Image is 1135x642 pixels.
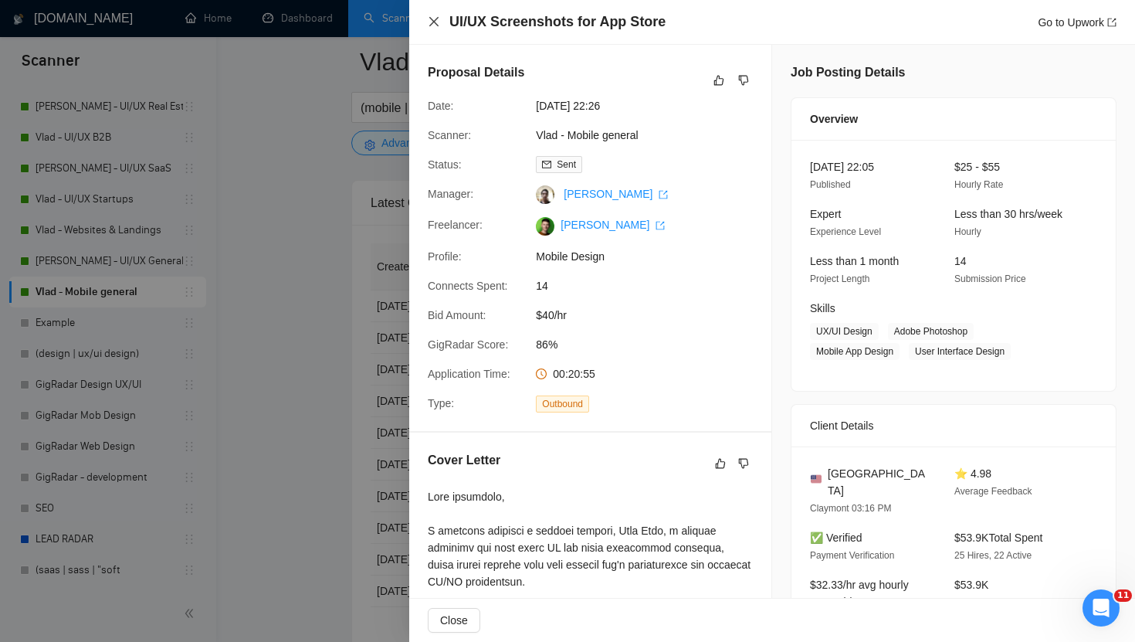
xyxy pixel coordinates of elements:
[810,532,862,544] span: ✅ Verified
[810,503,891,514] span: Claymont 03:16 PM
[810,226,881,237] span: Experience Level
[811,474,822,484] img: 🇺🇸
[428,15,440,29] button: Close
[428,280,508,292] span: Connects Spent:
[713,74,724,87] span: like
[810,110,858,127] span: Overview
[954,179,1003,190] span: Hourly Rate
[428,158,462,171] span: Status:
[536,369,547,379] span: clock-circle
[1038,16,1116,29] a: Go to Upworkexport
[738,457,749,470] span: dislike
[536,127,767,144] span: Vlad - Mobile general
[828,465,930,499] span: [GEOGRAPHIC_DATA]
[536,336,767,353] span: 86%
[715,457,726,470] span: like
[954,486,1032,497] span: Average Feedback
[954,208,1062,220] span: Less than 30 hrs/week
[428,250,462,263] span: Profile:
[428,451,500,470] h5: Cover Letter
[954,597,1001,608] span: Total Spent
[810,550,894,561] span: Payment Verification
[428,397,454,409] span: Type:
[428,15,440,28] span: close
[536,217,554,236] img: c16pGwGrh3ocwXKs_QLemoNvxF5hxZwYyk4EQ7X_OQYVbd2jgSzNEOmhmNm2noYs8N
[536,277,767,294] span: 14
[542,160,551,169] span: mail
[536,97,767,114] span: [DATE] 22:26
[428,188,473,200] span: Manager:
[659,190,668,199] span: export
[428,608,480,633] button: Close
[440,612,468,629] span: Close
[810,323,879,340] span: UX/UI Design
[810,343,900,360] span: Mobile App Design
[810,255,899,267] span: Less than 1 month
[710,71,728,90] button: like
[810,208,841,220] span: Expert
[810,302,835,314] span: Skills
[428,219,483,231] span: Freelancer:
[734,454,753,473] button: dislike
[428,309,486,321] span: Bid Amount:
[449,12,666,32] h4: UI/UX Screenshots for App Store
[810,579,909,608] span: $32.33/hr avg hourly rate paid
[810,273,869,284] span: Project Length
[810,405,1097,447] div: Client Details
[734,71,753,90] button: dislike
[564,188,668,200] a: [PERSON_NAME] export
[954,255,967,267] span: 14
[810,179,851,190] span: Published
[954,532,1042,544] span: $53.9K Total Spent
[428,129,471,141] span: Scanner:
[954,579,988,591] span: $53.9K
[738,74,749,87] span: dislike
[536,307,767,324] span: $40/hr
[553,368,595,380] span: 00:20:55
[954,161,1000,173] span: $25 - $55
[888,323,974,340] span: Adobe Photoshop
[954,226,981,237] span: Hourly
[1082,589,1120,627] iframe: Intercom live chat
[428,100,453,112] span: Date:
[656,221,665,230] span: export
[536,248,767,265] span: Mobile Design
[1107,18,1116,27] span: export
[810,161,874,173] span: [DATE] 22:05
[557,159,576,170] span: Sent
[954,467,991,480] span: ⭐ 4.98
[791,63,905,82] h5: Job Posting Details
[428,368,510,380] span: Application Time:
[909,343,1011,360] span: User Interface Design
[954,550,1032,561] span: 25 Hires, 22 Active
[1114,589,1132,602] span: 11
[561,219,665,231] a: [PERSON_NAME] export
[536,396,589,413] span: Outbound
[428,63,524,82] h5: Proposal Details
[954,273,1026,284] span: Submission Price
[428,338,508,351] span: GigRadar Score:
[711,454,730,473] button: like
